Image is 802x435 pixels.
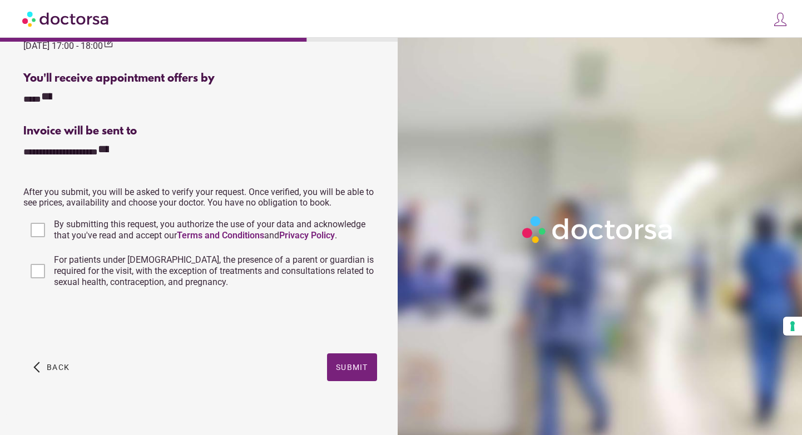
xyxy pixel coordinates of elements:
img: Doctorsa.com [22,6,110,31]
button: Submit [327,353,377,381]
a: Terms and Conditions [177,230,264,241]
div: You'll receive appointment offers by [23,72,377,85]
span: By submitting this request, you authorize the use of your data and acknowledge that you've read a... [54,219,365,241]
button: arrow_back_ios Back [29,353,74,381]
div: Invoice will be sent to [23,125,377,138]
iframe: reCAPTCHA [23,299,192,342]
a: Privacy Policy [279,230,335,241]
span: For patients under [DEMOGRAPHIC_DATA], the presence of a parent or guardian is required for the v... [54,254,374,287]
span: Back [47,363,70,372]
i: edit_square [103,38,114,49]
img: icons8-customer-100.png [773,12,788,27]
img: Logo-Doctorsa-trans-White-partial-flat.png [518,212,678,247]
p: After you submit, you will be asked to verify your request. Once verified, you will be able to se... [23,187,377,208]
span: Submit [336,363,368,372]
div: [DATE] 17:00 - 18:00 [23,38,114,53]
button: Your consent preferences for tracking technologies [783,317,802,336]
